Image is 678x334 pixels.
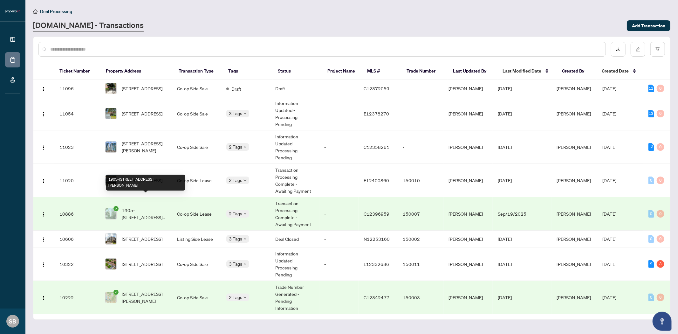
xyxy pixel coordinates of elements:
[557,111,591,116] span: [PERSON_NAME]
[657,143,664,151] div: 0
[319,197,359,231] td: -
[557,211,591,217] span: [PERSON_NAME]
[54,80,100,97] td: 11096
[498,86,512,91] span: [DATE]
[122,140,167,154] span: [STREET_ADDRESS][PERSON_NAME]
[33,20,144,31] a: [DOMAIN_NAME] - Transactions
[38,209,49,219] button: Logo
[270,231,319,247] td: Deal Closed
[444,80,493,97] td: [PERSON_NAME]
[648,235,654,243] div: 0
[172,247,221,281] td: Co-op Side Sale
[657,260,664,268] div: 3
[597,62,643,80] th: Created Date
[9,317,17,326] span: SB
[398,231,444,247] td: 150002
[648,85,654,92] div: 11
[498,111,512,116] span: [DATE]
[270,97,319,130] td: Information Updated - Processing Pending
[444,247,493,281] td: [PERSON_NAME]
[398,247,444,281] td: 150011
[229,235,242,242] span: 3 Tags
[122,110,162,117] span: [STREET_ADDRESS]
[650,42,665,57] button: filter
[106,233,116,244] img: thumbnail-img
[229,143,242,150] span: 2 Tags
[172,130,221,164] td: Co-op Side Sale
[444,231,493,247] td: [PERSON_NAME]
[319,80,359,97] td: -
[627,20,670,31] button: Add Transaction
[41,178,46,184] img: Logo
[648,260,654,268] div: 2
[364,236,390,242] span: N12253160
[602,177,616,183] span: [DATE]
[657,235,664,243] div: 0
[243,262,247,266] span: down
[648,294,654,301] div: 0
[602,261,616,267] span: [DATE]
[557,86,591,91] span: [PERSON_NAME]
[602,236,616,242] span: [DATE]
[270,197,319,231] td: Transaction Processing Complete - Awaiting Payment
[657,110,664,117] div: 0
[657,210,664,218] div: 0
[398,197,444,231] td: 150007
[106,142,116,152] img: thumbnail-img
[106,175,116,186] img: thumbnail-img
[498,177,512,183] span: [DATE]
[54,164,100,197] td: 11020
[229,210,242,217] span: 2 Tags
[54,231,100,247] td: 10606
[243,112,247,115] span: down
[122,207,167,221] span: 1905-[STREET_ADDRESS][PERSON_NAME]
[172,231,221,247] td: Listing Side Lease
[557,236,591,242] span: [PERSON_NAME]
[444,130,493,164] td: [PERSON_NAME]
[398,130,444,164] td: -
[364,111,389,116] span: E12378270
[657,85,664,92] div: 0
[557,62,597,80] th: Created By
[229,260,242,268] span: 3 Tags
[602,86,616,91] span: [DATE]
[444,197,493,231] td: [PERSON_NAME]
[41,145,46,150] img: Logo
[657,177,664,184] div: 0
[122,290,167,304] span: [STREET_ADDRESS][PERSON_NAME]
[243,145,247,149] span: down
[38,83,49,94] button: Logo
[122,235,162,242] span: [STREET_ADDRESS]
[498,144,512,150] span: [DATE]
[322,62,362,80] th: Project Name
[364,211,389,217] span: C12396959
[38,292,49,303] button: Logo
[648,143,654,151] div: 13
[270,247,319,281] td: Information Updated - Processing Pending
[243,237,247,240] span: down
[364,295,389,300] span: C12342477
[40,9,72,14] span: Deal Processing
[602,67,629,74] span: Created Date
[223,62,273,80] th: Tags
[444,97,493,130] td: [PERSON_NAME]
[172,80,221,97] td: Co-op Side Sale
[653,312,672,331] button: Open asap
[364,86,389,91] span: C12372059
[229,294,242,301] span: 2 Tags
[498,261,512,267] span: [DATE]
[38,259,49,269] button: Logo
[243,296,247,299] span: down
[319,247,359,281] td: -
[636,47,640,52] span: edit
[498,295,512,300] span: [DATE]
[602,211,616,217] span: [DATE]
[448,62,497,80] th: Last Updated By
[38,142,49,152] button: Logo
[122,261,162,268] span: [STREET_ADDRESS]
[648,210,654,218] div: 0
[364,144,389,150] span: C12358261
[41,87,46,92] img: Logo
[106,83,116,94] img: thumbnail-img
[270,130,319,164] td: Information Updated - Processing Pending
